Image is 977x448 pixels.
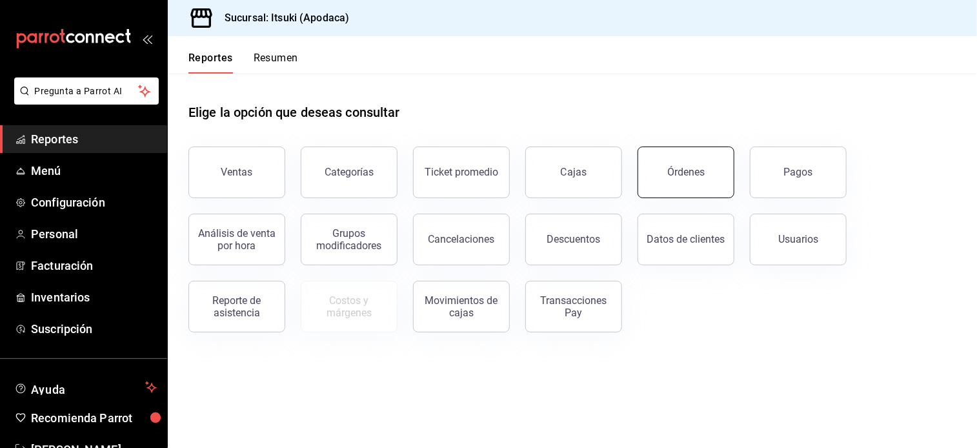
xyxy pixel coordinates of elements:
[667,166,705,178] div: Órdenes
[188,52,233,65] font: Reportes
[638,214,734,265] button: Datos de clientes
[547,233,601,245] div: Descuentos
[525,281,622,332] button: Transacciones Pay
[9,94,159,107] a: Pregunta a Parrot AI
[561,165,587,180] div: Cajas
[784,166,813,178] div: Pagos
[525,214,622,265] button: Descuentos
[197,294,277,319] div: Reporte de asistencia
[31,196,105,209] font: Configuración
[221,166,253,178] div: Ventas
[188,281,285,332] button: Reporte de asistencia
[31,411,132,425] font: Recomienda Parrot
[188,103,400,122] h1: Elige la opción que deseas consultar
[188,147,285,198] button: Ventas
[31,132,78,146] font: Reportes
[638,147,734,198] button: Órdenes
[421,294,501,319] div: Movimientos de cajas
[325,166,374,178] div: Categorías
[31,290,90,304] font: Inventarios
[14,77,159,105] button: Pregunta a Parrot AI
[31,380,140,395] span: Ayuda
[413,147,510,198] button: Ticket promedio
[309,227,389,252] div: Grupos modificadores
[31,259,93,272] font: Facturación
[301,214,398,265] button: Grupos modificadores
[525,147,622,198] a: Cajas
[188,214,285,265] button: Análisis de venta por hora
[214,10,349,26] h3: Sucursal: Itsuki (Apodaca)
[142,34,152,44] button: open_drawer_menu
[413,281,510,332] button: Movimientos de cajas
[534,294,614,319] div: Transacciones Pay
[778,233,818,245] div: Usuarios
[35,85,139,98] span: Pregunta a Parrot AI
[750,147,847,198] button: Pagos
[254,52,298,74] button: Resumen
[301,281,398,332] button: Contrata inventarios para ver este reporte
[301,147,398,198] button: Categorías
[31,164,61,178] font: Menú
[647,233,725,245] div: Datos de clientes
[413,214,510,265] button: Cancelaciones
[197,227,277,252] div: Análisis de venta por hora
[428,233,495,245] div: Cancelaciones
[425,166,498,178] div: Ticket promedio
[188,52,298,74] div: Pestañas de navegación
[31,227,78,241] font: Personal
[309,294,389,319] div: Costos y márgenes
[750,214,847,265] button: Usuarios
[31,322,92,336] font: Suscripción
